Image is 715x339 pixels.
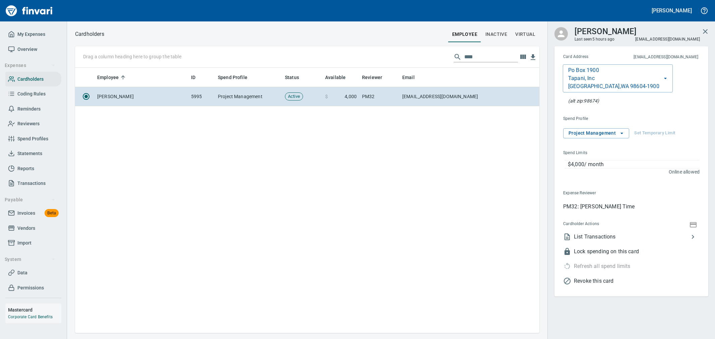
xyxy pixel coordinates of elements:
span: Payable [5,196,55,204]
button: [PERSON_NAME] [650,5,694,16]
button: Set Temporary Limit [633,128,677,138]
a: Vendors [5,221,61,236]
span: Employee [97,73,127,81]
span: Lock spending on this card [574,248,700,256]
td: [EMAIL_ADDRESS][DOMAIN_NAME] [400,87,493,106]
a: Reviewers [5,116,61,131]
span: Email [402,73,423,81]
span: ID [191,73,204,81]
span: Reviewer [362,73,382,81]
td: PM32 [359,87,400,106]
span: Statements [17,149,42,158]
p: Cardholders [75,30,104,38]
span: Last seen [575,36,614,43]
button: Project Management [563,128,629,138]
span: Spend Profile [218,73,247,81]
button: Expenses [2,59,58,72]
td: 5995 [188,87,215,106]
span: Expense Reviewer [563,190,647,197]
p: Drag a column heading here to group the table [83,53,181,60]
a: Reminders [5,101,61,117]
span: $ [325,93,328,100]
p: Po Box 1900 [568,66,599,74]
a: My Expenses [5,27,61,42]
span: List Transactions [574,233,689,241]
td: [PERSON_NAME] [95,87,188,106]
span: Reports [17,164,34,173]
span: Cardholder Actions [563,221,644,227]
span: Reminders [17,105,41,113]
span: Status [285,73,308,81]
span: Spend Profile [563,116,643,122]
td: Project Management [215,87,282,106]
span: Cardholders [17,75,44,83]
a: Overview [5,42,61,57]
span: Import [17,239,32,247]
span: Spend Profiles [17,135,48,143]
span: employee [452,30,477,39]
p: [GEOGRAPHIC_DATA] , WA 98604-1900 [568,82,659,90]
span: Vendors [17,224,35,232]
span: virtual [515,30,535,39]
span: My Expenses [17,30,45,39]
span: 4,000 [345,93,357,100]
button: Close cardholder [697,23,713,40]
button: Download table [528,52,538,62]
a: Cardholders [5,72,61,87]
h5: [PERSON_NAME] [652,7,692,14]
h3: [PERSON_NAME] [575,25,637,36]
a: Statements [5,146,61,161]
a: Permissions [5,280,61,295]
span: Email [402,73,415,81]
h6: Mastercard [8,306,61,314]
button: Po Box 1900Tapani, Inc[GEOGRAPHIC_DATA],WA 98604-1900 [563,64,673,92]
span: Spend Profile [218,73,256,81]
span: System [5,255,55,264]
span: Inactive [485,30,507,39]
a: Data [5,265,61,280]
button: Choose columns to display [518,52,528,62]
span: ID [191,73,195,81]
span: Permissions [17,284,44,292]
button: Show Card Number [688,220,698,229]
span: Coding Rules [17,90,46,98]
span: Employee [97,73,119,81]
img: Finvari [4,3,54,19]
span: Expenses [5,61,55,70]
a: Corporate Card Benefits [8,315,53,319]
span: This is the email address for cardholder receipts [611,54,698,61]
span: Data [17,269,27,277]
span: Card Address [563,54,611,60]
nav: breadcrumb [75,30,104,38]
span: Spend Limits [563,150,643,156]
a: InvoicesBeta [5,206,61,221]
span: Available [325,73,346,81]
span: Status [285,73,299,81]
p: Online allowed [558,168,700,175]
div: Cardholder already has the full spending limit available [558,259,631,274]
a: Import [5,235,61,251]
span: Transactions [17,179,46,188]
a: Spend Profiles [5,131,61,146]
button: Payable [2,194,58,206]
a: Coding Rules [5,86,61,101]
span: Overview [17,45,37,54]
span: Reviewer [362,73,391,81]
p: $4,000 / month [568,160,699,168]
span: Revoke this card [574,277,700,285]
span: Invoices [17,209,35,217]
a: Reports [5,161,61,176]
span: [EMAIL_ADDRESS][DOMAIN_NAME] [635,36,701,42]
span: Beta [45,209,59,217]
a: Transactions [5,176,61,191]
span: Reviewers [17,120,40,128]
span: Set Temporary Limit [634,129,675,137]
span: Project Management [569,129,624,137]
time: 5 hours ago [592,37,615,42]
p: At the pump (or any AVS check), this zip will also be accepted [568,97,599,104]
span: Available [325,73,354,81]
p: Tapani, Inc [568,74,595,82]
span: Active [285,93,303,100]
p: PM32: [PERSON_NAME] Time [563,203,700,211]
